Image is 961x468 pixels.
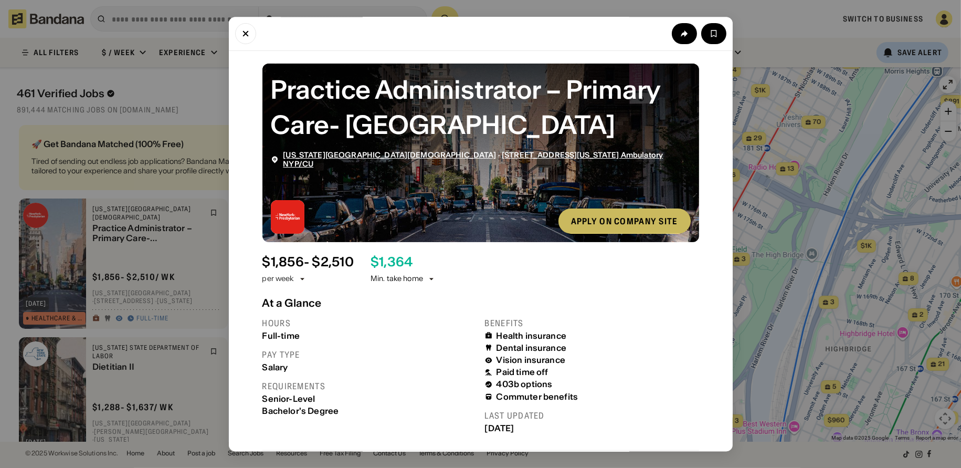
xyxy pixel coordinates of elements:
[283,150,663,169] span: [STREET_ADDRESS][US_STATE] Ambulatory NYP/CU
[371,255,413,270] div: $ 1,364
[271,72,691,142] div: Practice Administrator – Primary Care- Columbia
[485,410,699,421] div: Last updated
[571,217,678,225] div: Apply on company site
[262,331,477,341] div: Full-time
[262,349,477,360] div: Pay type
[497,392,578,402] div: Commuter benefits
[497,380,553,390] div: 403b options
[485,423,699,433] div: [DATE]
[271,200,304,234] img: New York Presbyterian logo
[262,318,477,329] div: Hours
[262,297,699,309] div: At a Glance
[262,406,477,416] div: Bachelor's Degree
[283,151,690,169] div: ·
[262,362,477,372] div: Salary
[497,368,548,378] div: Paid time off
[235,23,256,44] button: Close
[283,150,496,160] span: [US_STATE][GEOGRAPHIC_DATA][DEMOGRAPHIC_DATA]
[497,331,567,341] div: Health insurance
[262,394,477,404] div: Senior-Level
[485,318,699,329] div: Benefits
[262,381,477,392] div: Requirements
[371,274,436,285] div: Min. take home
[497,343,567,353] div: Dental insurance
[262,255,354,270] div: $ 1,856 - $2,510
[262,274,294,285] div: per week
[497,356,566,366] div: Vision insurance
